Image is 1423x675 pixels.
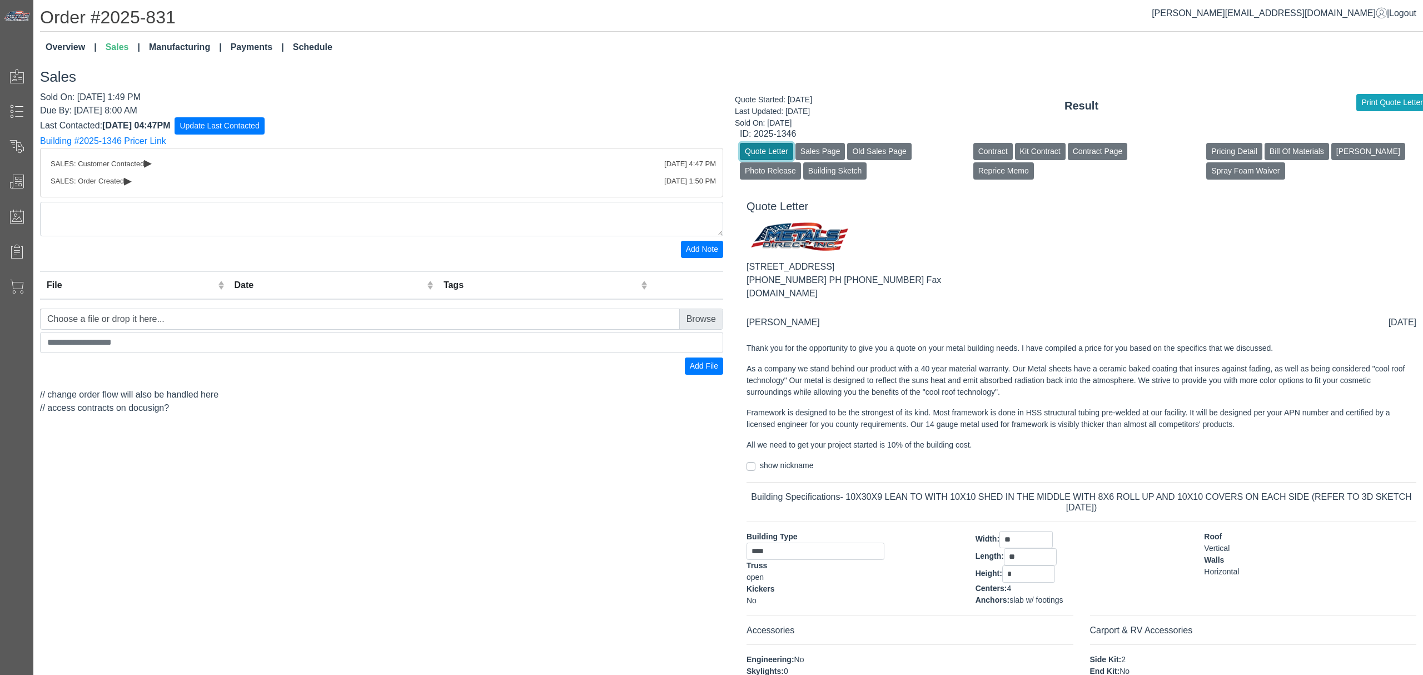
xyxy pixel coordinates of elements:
[740,162,801,180] button: Photo Release
[803,162,867,180] button: Building Sketch
[747,407,1416,430] p: Framework is designed to be the strongest of its kind. Most framework is done in HSS structural t...
[1265,143,1329,160] button: Bill Of Materials
[664,176,716,187] div: [DATE] 1:50 PM
[1204,566,1416,578] div: Horizontal
[747,531,959,543] div: Building Type
[1152,7,1416,20] div: |
[1015,143,1066,160] button: Kit Contract
[740,97,1423,114] div: Result
[1206,143,1262,160] button: Pricing Detail
[40,68,1423,86] h3: Sales
[1152,8,1387,18] a: [PERSON_NAME][EMAIL_ADDRESS][DOMAIN_NAME]
[735,106,812,117] div: Last Updated: [DATE]
[760,460,814,471] label: show nickname
[740,143,793,160] button: Quote Letter
[41,36,101,58] a: Overview
[51,176,713,187] div: SALES: Order Created
[51,158,713,170] div: SALES: Customer Contacted
[1389,316,1416,329] div: [DATE]
[1204,543,1416,554] div: Vertical
[124,177,132,184] span: ▸
[40,104,723,117] div: Due By: [DATE] 8:00 AM
[175,117,264,135] button: Update Last Contacted
[1331,143,1405,160] button: [PERSON_NAME]
[747,560,959,572] div: Truss
[145,36,226,58] a: Manufacturing
[795,143,845,160] button: Sales Page
[1204,554,1416,566] div: Walls
[747,343,1416,354] p: Thank you for the opportunity to give you a quote on your metal building needs. I have compiled a...
[681,241,723,258] button: Add Note
[747,200,1416,213] h5: Quote Letter
[747,492,1416,513] h6: Building Specifications
[794,655,804,664] span: No
[226,36,288,58] a: Payments
[102,120,170,130] span: [DATE] 04:47PM
[40,117,723,135] form: Last Contacted:
[747,316,820,329] div: [PERSON_NAME]
[747,595,959,607] div: No
[976,552,1004,560] span: Length:
[180,121,259,130] span: Update Last Contacted
[685,358,723,375] button: Add File
[747,625,1073,636] h6: Accessories
[47,279,215,292] div: File
[973,162,1034,180] button: Reprice Memo
[664,158,716,170] div: [DATE] 4:47 PM
[686,245,718,254] span: Add Note
[735,117,812,129] div: Sold On: [DATE]
[1206,162,1285,180] button: Spray Foam Waiver
[235,279,425,292] div: Date
[747,439,1416,451] p: All we need to get your project started is 10% of the building cost.
[1007,584,1011,593] span: 4
[747,655,794,664] span: Engineering:
[973,143,1013,160] button: Contract
[976,569,1002,578] span: Height:
[976,595,1009,604] span: Anchors:
[1068,143,1128,160] button: Contract Page
[40,91,723,104] div: Sold On: [DATE] 1:49 PM
[976,534,999,543] span: Width:
[144,159,152,166] span: ▸
[747,572,959,583] div: open
[101,36,145,58] a: Sales
[1121,655,1126,664] span: 2
[1009,595,1063,604] span: slab w/ footings
[747,260,1416,300] div: [STREET_ADDRESS] [PHONE_NUMBER] PH [PHONE_NUMBER] Fax [DOMAIN_NAME]
[40,7,1423,32] h1: Order #2025-831
[735,94,812,106] div: Quote Started: [DATE]
[40,136,166,146] a: Building #2025-1346 Pricer Link
[3,10,31,22] img: Metals Direct Inc Logo
[650,271,723,299] th: Remove
[740,127,1423,141] div: ID: 2025-1346
[976,584,1007,593] span: Centers:
[1389,8,1416,18] span: Logout
[444,279,638,292] div: Tags
[1204,531,1416,543] div: Roof
[847,143,911,160] button: Old Sales Page
[747,217,855,260] img: MD logo
[747,363,1416,398] p: As a company we stand behind our product with a 40 year material warranty. Our Metal sheets have ...
[1090,655,1122,664] span: Side Kit:
[840,492,1411,512] span: - 10X30X9 LEAN TO WITH 10X10 SHED IN THE MIDDLE WITH 8X6 ROLL UP AND 10X10 COVERS ON EACH SIDE (R...
[288,36,337,58] a: Schedule
[690,361,718,370] span: Add File
[1090,625,1417,636] h6: Carport & RV Accessories
[747,583,959,595] div: Kickers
